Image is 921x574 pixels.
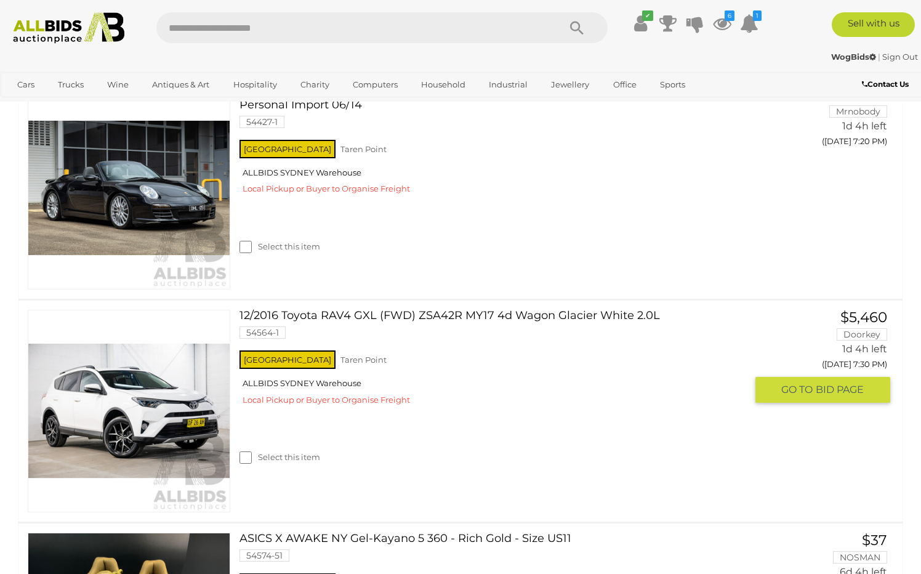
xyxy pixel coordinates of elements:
[239,451,320,463] label: Select this item
[840,309,887,326] span: $5,460
[249,87,746,137] a: 6/2006 Porsche 911 Carrera 4 997 Wide Body 2d Cabriolet Basalt Black Metallic 3.6L - Personal Imp...
[249,533,746,571] a: ASICS X AWAKE NY Gel-Kayano 5 360 - Rich Gold - Size US11 54574-51
[713,12,731,34] a: 6
[144,75,217,95] a: Antiques & Art
[755,377,890,402] button: GO TOBID PAGE
[605,75,645,95] a: Office
[9,75,42,95] a: Cars
[632,12,650,34] a: ✔
[878,52,880,62] span: |
[225,75,285,95] a: Hospitality
[816,383,864,396] span: BID PAGE
[50,75,92,95] a: Trucks
[546,12,608,43] button: Search
[862,79,909,89] b: Contact Us
[642,10,653,21] i: ✔
[543,75,597,95] a: Jewellery
[753,10,762,21] i: 1
[831,52,878,62] a: WogBids
[7,12,131,44] img: Allbids.com.au
[765,310,890,404] a: $5,460 Doorkey 1d 4h left ([DATE] 7:30 PM) GO TOBID PAGE
[765,87,890,153] a: $35,850 Mrnobody 1d 4h left ([DATE] 7:20 PM)
[652,75,693,95] a: Sports
[862,78,912,91] a: Contact Us
[249,310,746,348] a: 12/2016 Toyota RAV4 GXL (FWD) ZSA42R MY17 4d Wagon Glacier White 2.0L 54564-1
[413,75,473,95] a: Household
[862,532,887,549] span: $37
[725,10,734,21] i: 6
[292,75,337,95] a: Charity
[832,12,915,37] a: Sell with us
[740,12,758,34] a: 1
[239,241,320,253] label: Select this item
[781,383,816,396] span: GO TO
[345,75,406,95] a: Computers
[99,75,137,95] a: Wine
[831,52,876,62] strong: WogBids
[9,95,113,115] a: [GEOGRAPHIC_DATA]
[882,52,918,62] a: Sign Out
[481,75,536,95] a: Industrial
